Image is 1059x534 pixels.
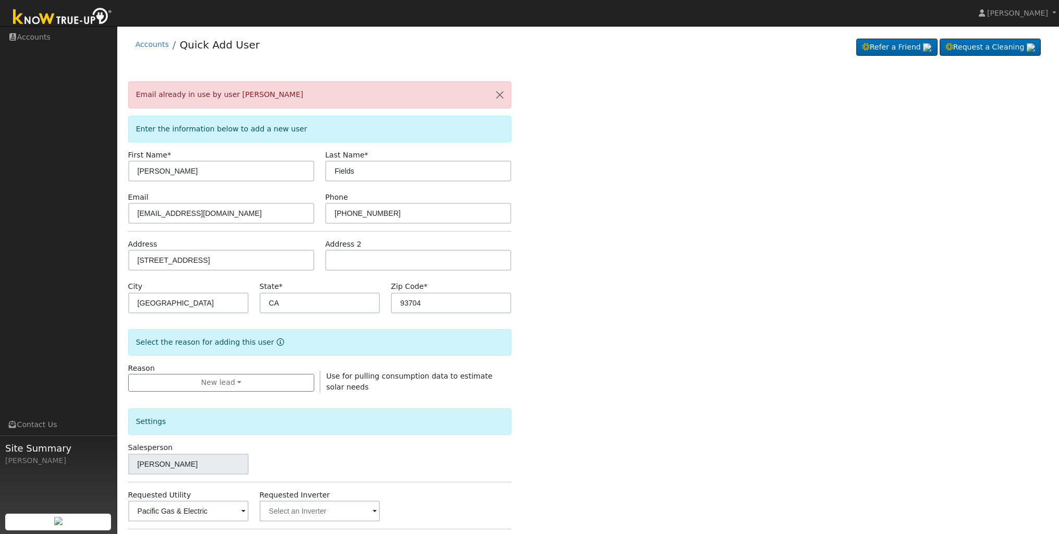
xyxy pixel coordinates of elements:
[136,40,169,48] a: Accounts
[279,282,282,290] span: Required
[128,454,249,475] input: Select a User
[128,363,155,374] label: Reason
[136,90,303,99] span: Email already in use by user [PERSON_NAME]
[391,281,427,292] label: Zip Code
[167,151,171,159] span: Required
[128,329,512,356] div: Select the reason for adding this user
[274,338,284,346] a: Reason for new user
[8,6,117,29] img: Know True-Up
[54,517,63,525] img: retrieve
[128,408,512,435] div: Settings
[128,116,512,142] div: Enter the information below to add a new user
[424,282,427,290] span: Required
[128,442,173,453] label: Salesperson
[5,455,112,466] div: [PERSON_NAME]
[180,39,260,51] a: Quick Add User
[5,441,112,455] span: Site Summary
[940,39,1041,56] a: Request a Cleaning
[325,192,348,203] label: Phone
[260,490,330,501] label: Requested Inverter
[987,9,1048,17] span: [PERSON_NAME]
[1027,43,1035,52] img: retrieve
[128,150,171,161] label: First Name
[326,372,492,391] span: Use for pulling consumption data to estimate solar needs
[128,374,314,392] button: New lead
[856,39,938,56] a: Refer a Friend
[260,501,380,521] input: Select an Inverter
[923,43,931,52] img: retrieve
[128,501,249,521] input: Select a Utility
[260,281,282,292] label: State
[128,281,143,292] label: City
[325,239,362,250] label: Address 2
[128,239,157,250] label: Address
[325,150,368,161] label: Last Name
[128,490,191,501] label: Requested Utility
[364,151,368,159] span: Required
[128,192,149,203] label: Email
